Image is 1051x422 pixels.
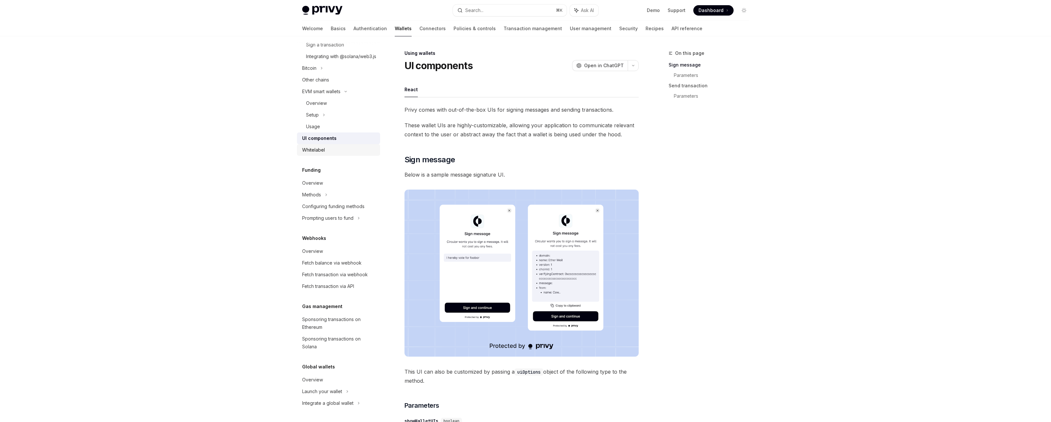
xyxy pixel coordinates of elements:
div: Search... [465,6,483,14]
a: Fetch balance via webhook [297,257,380,269]
a: Authentication [353,21,387,36]
a: Basics [331,21,346,36]
span: Sign message [404,155,455,165]
h5: Gas management [302,303,342,310]
button: React [404,82,418,97]
div: Prompting users to fund [302,214,353,222]
a: Integrating with @solana/web3.js [297,51,380,62]
a: Demo [647,7,660,14]
button: Search...⌘K [453,5,567,16]
a: Overview [297,245,380,257]
a: Sign message [669,60,754,70]
span: Below is a sample message signature UI. [404,170,639,179]
div: Methods [302,191,321,199]
button: Open in ChatGPT [572,60,628,71]
a: Wallets [395,21,412,36]
a: Fetch transaction via webhook [297,269,380,280]
span: Ask AI [581,7,594,14]
span: Privy comes with out-of-the-box UIs for signing messages and sending transactions. [404,105,639,114]
div: Fetch balance via webhook [302,259,362,267]
a: Sponsoring transactions on Ethereum [297,314,380,333]
div: EVM smart wallets [302,88,340,95]
span: This UI can also be customized by passing a object of the following type to the method. [404,367,639,385]
div: Sponsoring transactions on Ethereum [302,316,376,331]
button: Ask AI [570,5,598,16]
a: Configuring funding methods [297,201,380,212]
span: These wallet UIs are highly-customizable, allowing your application to communicate relevant conte... [404,121,639,139]
a: Dashboard [693,5,734,16]
div: Integrating with @solana/web3.js [306,53,376,60]
div: Sponsoring transactions on Solana [302,335,376,351]
div: Fetch transaction via API [302,282,354,290]
a: Fetch transaction via API [297,280,380,292]
a: UI components [297,132,380,144]
a: Whitelabel [297,144,380,156]
a: User management [570,21,611,36]
h5: Global wallets [302,363,335,371]
div: Integrate a global wallet [302,399,353,407]
span: Dashboard [699,7,724,14]
a: Other chains [297,74,380,86]
code: uiOptions [515,368,543,376]
div: Launch your wallet [302,388,342,395]
a: API reference [672,21,702,36]
a: Policies & controls [454,21,496,36]
div: Overview [302,179,323,187]
div: Whitelabel [302,146,325,154]
h5: Webhooks [302,234,326,242]
a: Security [619,21,638,36]
a: Recipes [646,21,664,36]
div: Overview [302,247,323,255]
div: Usage [306,123,320,130]
div: Using wallets [404,50,639,56]
a: Overview [297,177,380,189]
a: Overview [297,97,380,109]
span: ⌘ K [556,8,563,13]
div: Configuring funding methods [302,203,365,210]
img: images/Sign.png [404,190,639,357]
h5: Funding [302,166,321,174]
div: Overview [306,99,327,107]
a: Sponsoring transactions on Solana [297,333,380,353]
div: Fetch transaction via webhook [302,271,368,279]
img: light logo [302,6,342,15]
a: Parameters [674,91,754,101]
a: Connectors [419,21,446,36]
a: Transaction management [504,21,562,36]
div: Other chains [302,76,329,84]
a: Usage [297,121,380,132]
div: Setup [306,111,319,119]
a: Parameters [674,70,754,81]
span: Open in ChatGPT [584,62,624,69]
span: Parameters [404,401,439,410]
h1: UI components [404,60,473,71]
div: Overview [302,376,323,384]
a: Support [668,7,686,14]
a: Overview [297,374,380,386]
button: Toggle dark mode [739,5,749,16]
div: Bitcoin [302,64,316,72]
span: On this page [675,49,704,57]
div: UI components [302,134,337,142]
a: Send transaction [669,81,754,91]
a: Welcome [302,21,323,36]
